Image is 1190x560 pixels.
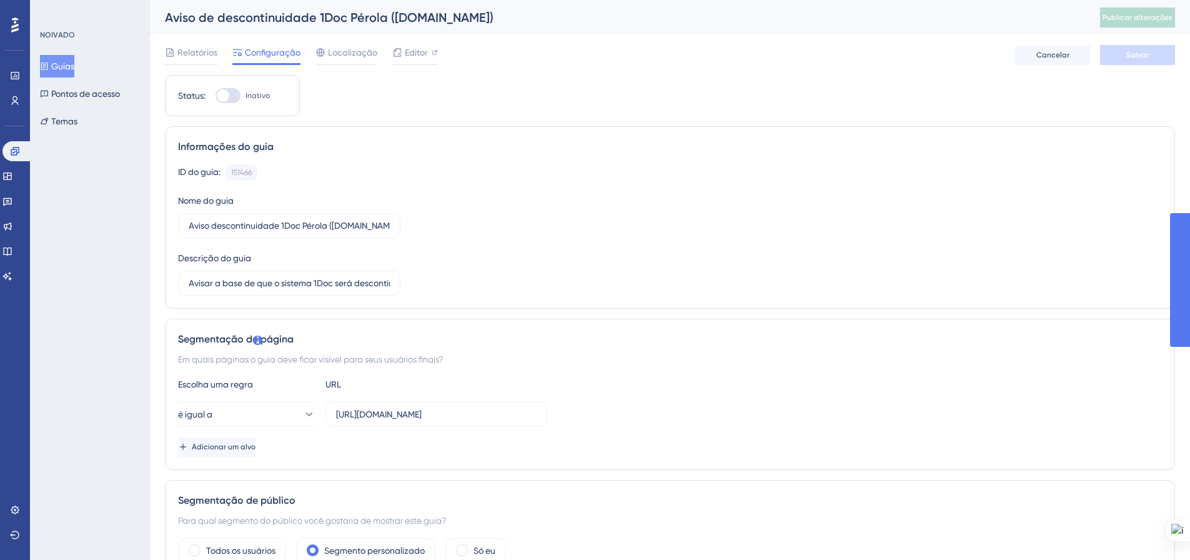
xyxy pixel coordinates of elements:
[474,546,495,556] font: Só eu
[40,31,75,39] font: NOIVADO
[1103,13,1173,22] font: Publicar alterações
[178,402,315,427] button: é igual a
[178,494,295,506] font: Segmentação de público
[178,253,251,263] font: Descrição do guia
[189,276,390,290] input: Digite a descrição do seu guia aqui
[178,354,443,364] font: Em quais páginas o guia deve ficar visível para seus usuários finais?
[178,196,234,206] font: Nome do guia
[40,110,77,132] button: Temas
[336,407,537,421] input: seusite.com/caminho
[178,409,212,419] font: é igual a
[1036,51,1069,59] font: Cancelar
[1100,45,1175,65] button: Salvar
[177,47,217,57] font: Relatórios
[1126,51,1149,59] font: Salvar
[178,379,253,389] font: Escolha uma regra
[189,219,390,232] input: Digite o nome do seu guia aqui
[1138,511,1175,548] iframe: Iniciador do Assistente de IA do UserGuiding
[51,89,120,99] font: Pontos de acesso
[405,47,428,57] font: Editor
[245,91,270,100] font: Inativo
[40,82,120,105] button: Pontos de acesso
[178,91,206,101] font: Status:
[206,546,275,556] font: Todos os usuários
[178,167,221,177] font: ID do guia:
[178,333,294,345] font: Segmentação de página
[1100,7,1175,27] button: Publicar alterações
[51,61,74,71] font: Guias
[325,379,341,389] font: URL
[165,10,493,25] font: Aviso de descontinuidade 1Doc Pérola ([DOMAIN_NAME])
[178,516,446,526] font: Para qual segmento do público você gostaria de mostrar este guia?
[324,546,425,556] font: Segmento personalizado
[51,116,77,126] font: Temas
[192,442,255,451] font: Adicionar um alvo
[40,55,74,77] button: Guias
[178,437,255,457] button: Adicionar um alvo
[245,47,300,57] font: Configuração
[328,47,377,57] font: Localização
[231,168,252,177] font: 151466
[178,141,274,152] font: Informações do guia
[1015,45,1090,65] button: Cancelar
